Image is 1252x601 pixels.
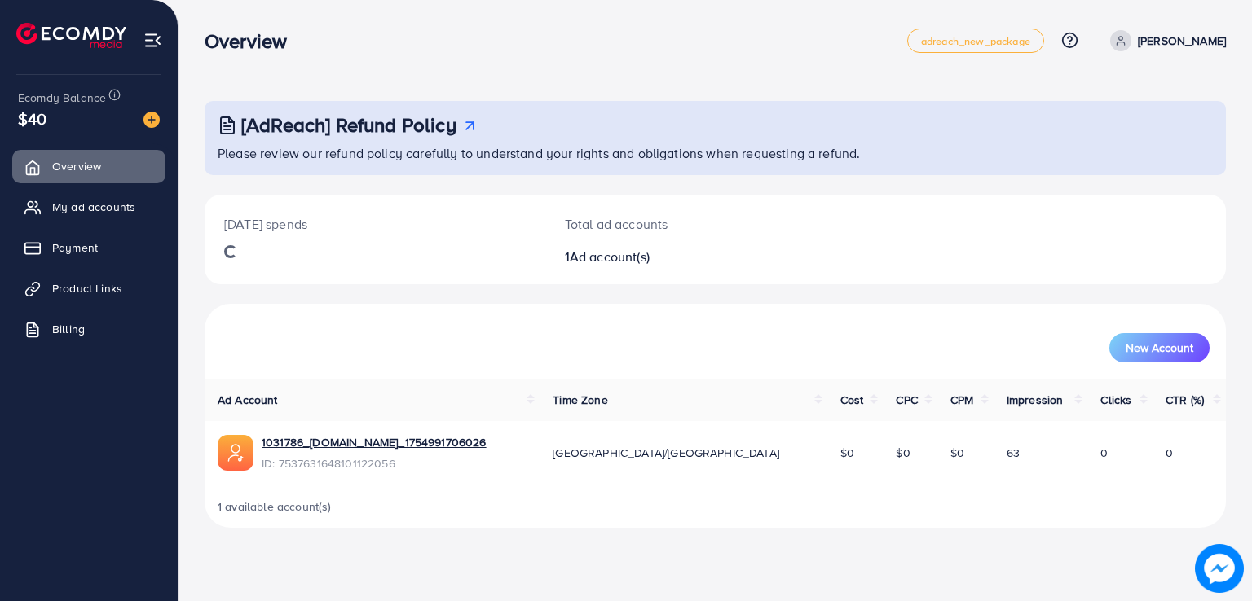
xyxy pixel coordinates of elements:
[12,272,165,305] a: Product Links
[907,29,1044,53] a: adreach_new_package
[52,239,98,256] span: Payment
[12,231,165,264] a: Payment
[18,90,106,106] span: Ecomdy Balance
[218,498,332,515] span: 1 available account(s)
[218,392,278,408] span: Ad Account
[218,435,253,471] img: ic-ads-acc.e4c84228.svg
[1196,545,1244,593] img: image
[950,445,964,461] span: $0
[1007,392,1064,408] span: Impression
[205,29,300,53] h3: Overview
[18,107,46,130] span: $40
[1100,392,1131,408] span: Clicks
[950,392,973,408] span: CPM
[1104,30,1226,51] a: [PERSON_NAME]
[553,445,779,461] span: [GEOGRAPHIC_DATA]/[GEOGRAPHIC_DATA]
[12,150,165,182] a: Overview
[840,445,854,461] span: $0
[553,392,607,408] span: Time Zone
[143,31,162,50] img: menu
[143,112,160,128] img: image
[1138,31,1226,50] p: [PERSON_NAME]
[241,113,456,137] h3: [AdReach] Refund Policy
[262,434,487,450] a: 1031786_[DOMAIN_NAME]_1754991706026
[565,249,781,265] h2: 1
[52,199,135,215] span: My ad accounts
[1007,445,1020,461] span: 63
[1166,392,1204,408] span: CTR (%)
[52,158,101,174] span: Overview
[218,143,1216,163] p: Please review our refund policy carefully to understand your rights and obligations when requesti...
[262,455,487,472] span: ID: 7537631648101122056
[12,191,165,223] a: My ad accounts
[840,392,864,408] span: Cost
[1109,333,1210,362] button: New Account
[16,23,126,48] img: logo
[565,214,781,234] p: Total ad accounts
[52,321,85,337] span: Billing
[224,214,526,234] p: [DATE] spends
[1100,445,1108,461] span: 0
[1166,445,1173,461] span: 0
[52,280,122,296] span: Product Links
[1126,342,1193,353] span: New Account
[896,392,917,408] span: CPC
[12,313,165,345] a: Billing
[896,445,910,461] span: $0
[570,248,650,265] span: Ad account(s)
[921,36,1030,46] span: adreach_new_package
